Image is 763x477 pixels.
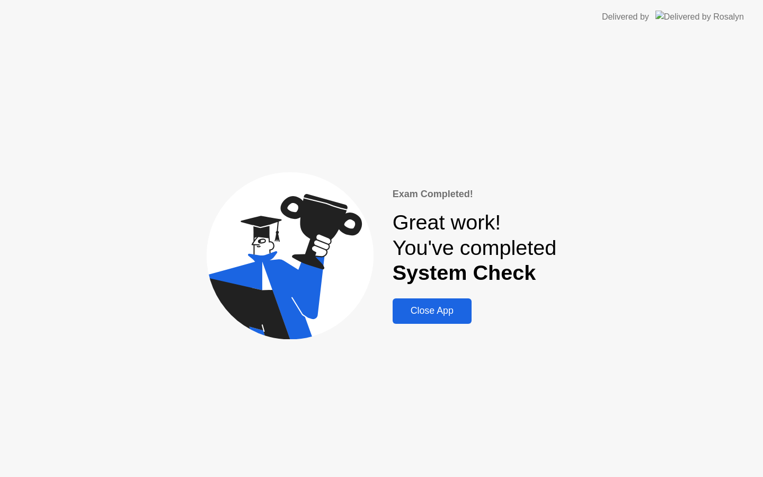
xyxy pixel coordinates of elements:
b: System Check [393,261,536,284]
div: Exam Completed! [393,187,557,201]
img: Delivered by Rosalyn [655,11,744,23]
div: Great work! You've completed [393,210,557,286]
div: Delivered by [602,11,649,23]
button: Close App [393,298,472,324]
div: Close App [396,305,468,316]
